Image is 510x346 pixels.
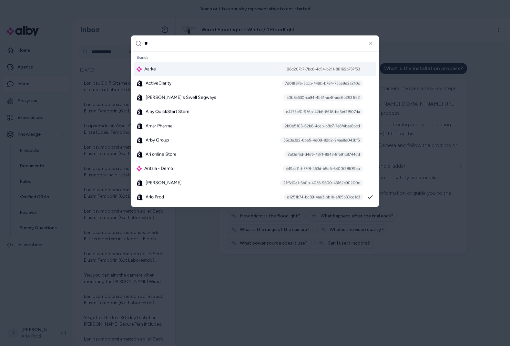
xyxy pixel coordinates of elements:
span: Amar Pharma [146,122,172,129]
span: Ari online Store [146,151,177,157]
span: Alby QuickStart Store [146,108,189,115]
span: [PERSON_NAME] [146,179,182,186]
div: 449ac11d-37f8-453d-b5d5-6400f28639bb [282,165,363,172]
div: 55c3e392-6be5-4e09-82b2-24aa8e043bf5 [280,137,363,143]
div: a0b8a630-ca94-4b51-ac4f-adc6b2521fe2 [283,94,363,100]
span: Aritzia - Demo [144,165,173,172]
div: 2af3ef6d-d4e9-4371-8943-8fe91c8744dd [284,151,363,157]
span: Arlo Prod [146,194,164,200]
span: Arby Group [146,137,169,143]
img: alby Logo [137,66,142,71]
span: [PERSON_NAME]'s Swell Segways [146,94,216,100]
img: alby Logo [137,166,142,171]
div: e1251b74-bd89-4ae3-bb1b-af65b30ce1c3 [284,194,363,200]
div: Brands [134,53,376,62]
span: Aarke [144,66,156,72]
div: 7d08f87e-5ccb-449b-b784-75ce9e2a210c [282,80,363,86]
span: ActiveClarity [146,80,171,86]
div: 2b0e5106-62b8-4ceb-b8c7-7a8f4baa8bcd [281,122,363,129]
div: 21f3d0a1-6b0b-4038-9600-43162c90200c [280,179,363,186]
div: e4735cf0-936b-42b6-8618-be5ef2f507da [283,108,363,115]
div: 98d207c7-7bc8-4c54-b211-86169b737f53 [284,66,363,72]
